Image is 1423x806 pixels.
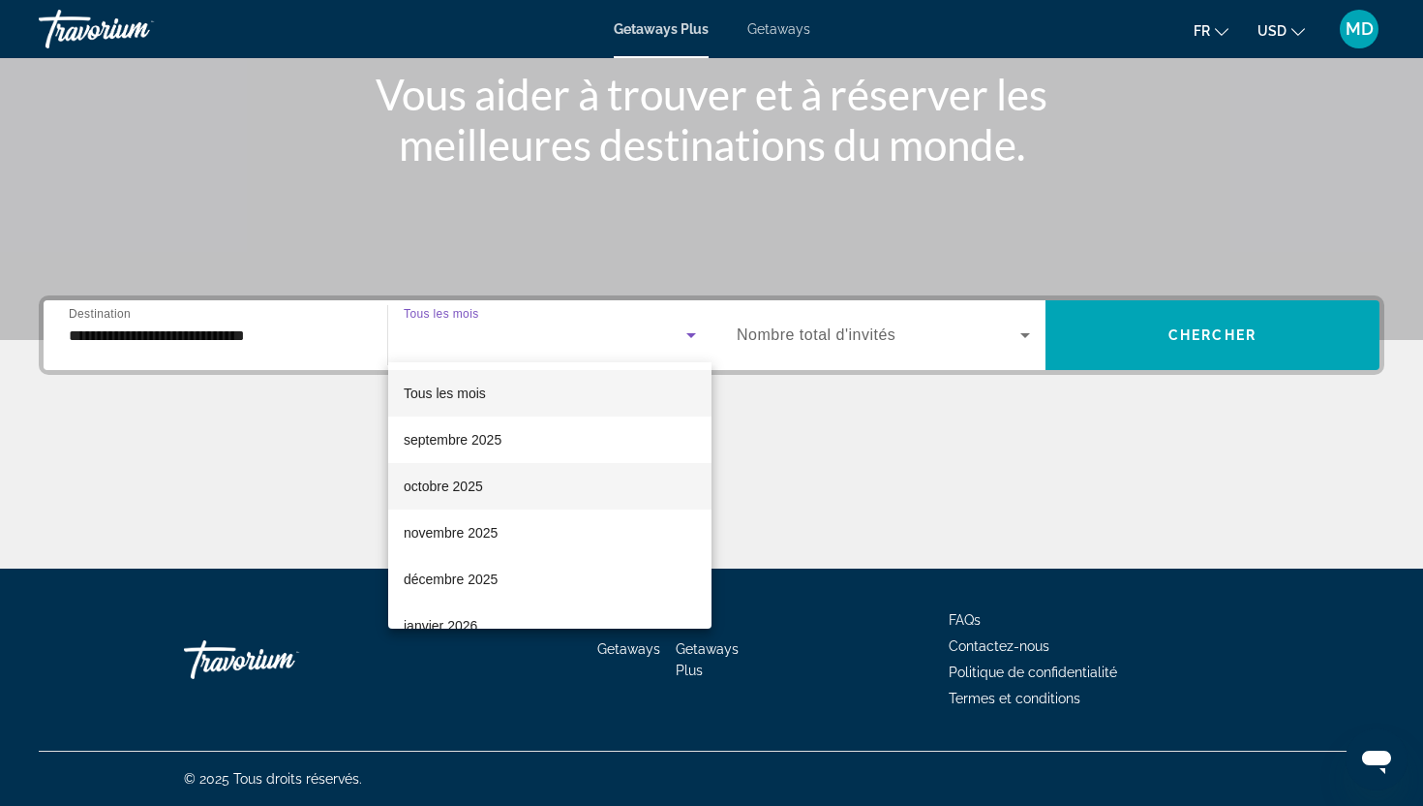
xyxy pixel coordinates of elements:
[404,568,498,591] span: décembre 2025
[404,475,483,498] span: octobre 2025
[404,521,498,544] span: novembre 2025
[1346,728,1408,790] iframe: Bouton de lancement de la fenêtre de messagerie
[404,614,477,637] span: janvier 2026
[404,386,486,401] span: Tous les mois
[404,428,501,451] span: septembre 2025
